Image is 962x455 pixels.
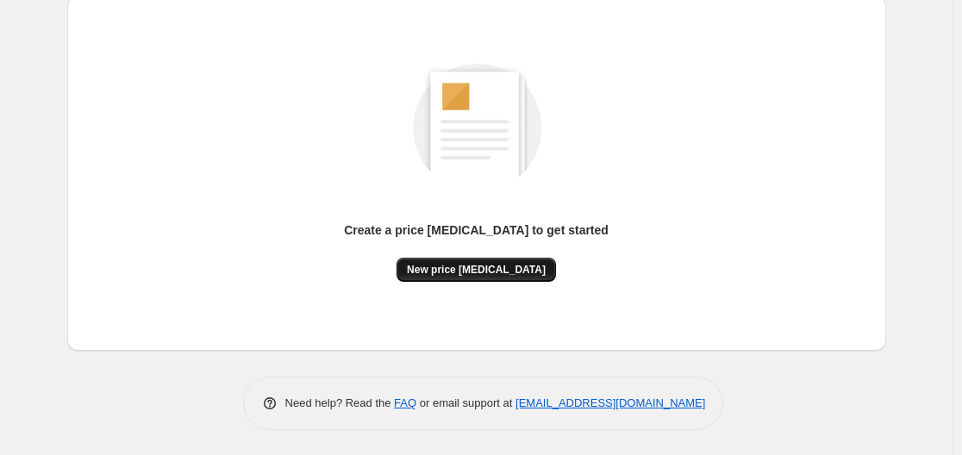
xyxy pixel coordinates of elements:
[407,263,546,277] span: New price [MEDICAL_DATA]
[344,221,609,239] p: Create a price [MEDICAL_DATA] to get started
[515,396,705,409] a: [EMAIL_ADDRESS][DOMAIN_NAME]
[285,396,395,409] span: Need help? Read the
[397,258,556,282] button: New price [MEDICAL_DATA]
[416,396,515,409] span: or email support at
[394,396,416,409] a: FAQ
